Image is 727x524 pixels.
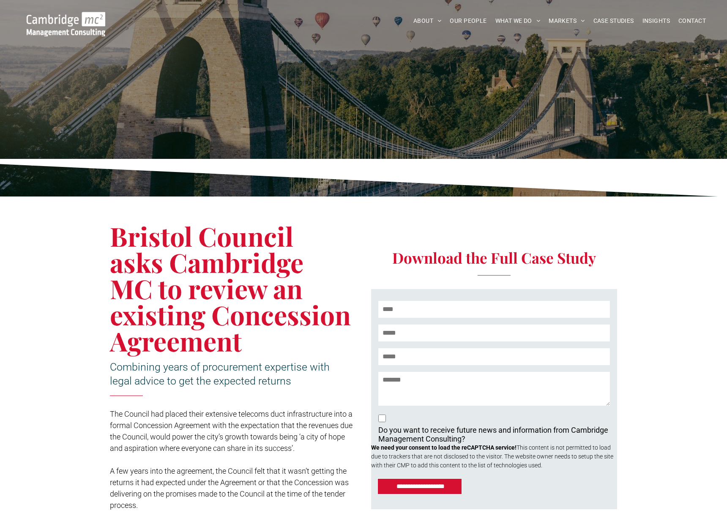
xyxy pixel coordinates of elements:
[110,409,353,453] span: The Council had placed their extensive telecoms duct infrastructure into a formal Concession Agre...
[378,426,608,443] p: Do you want to receive future news and information from Cambridge Management Consulting?
[110,361,330,387] span: Combining years of procurement expertise with legal advice to get the expected returns
[27,12,105,36] img: Go to Homepage
[491,14,545,27] a: WHAT WE DO
[638,14,674,27] a: INSIGHTS
[445,14,491,27] a: OUR PEOPLE
[392,248,596,267] span: Download the Full Case Study
[378,415,386,422] input: Do you want to receive future news and information from Cambridge Management Consulting?
[589,14,638,27] a: CASE STUDIES
[674,14,710,27] a: CONTACT
[371,444,517,451] strong: We need your consent to load the reCAPTCHA service!
[110,467,349,510] span: A few years into the agreement, the Council felt that it wasn’t getting the returns it had expect...
[544,14,589,27] a: MARKETS
[110,218,351,358] span: Bristol Council asks Cambridge MC to review an existing Concession Agreement
[371,444,613,469] span: This content is not permitted to load due to trackers that are not disclosed to the visitor. The ...
[409,14,446,27] a: ABOUT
